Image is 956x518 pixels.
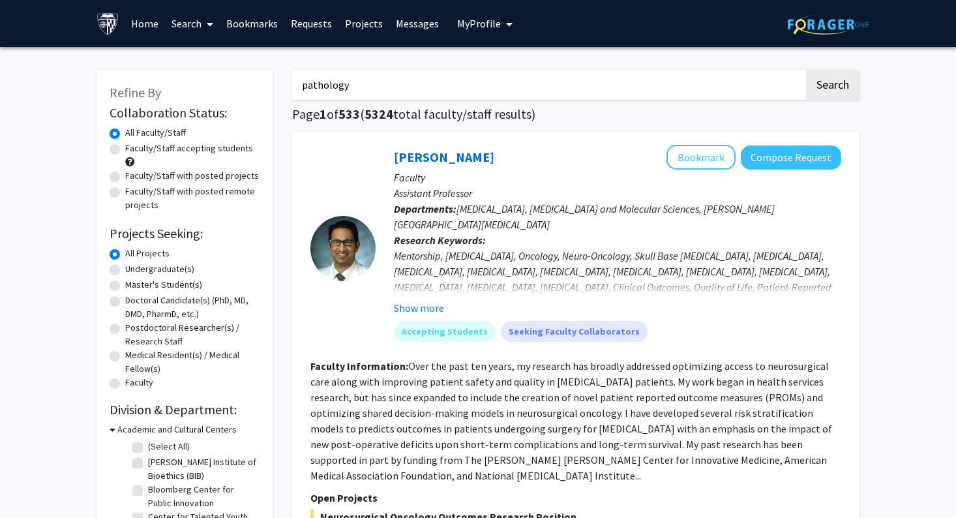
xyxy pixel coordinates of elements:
[97,12,119,35] img: Johns Hopkins University Logo
[125,262,194,276] label: Undergraduate(s)
[806,70,859,100] button: Search
[117,423,237,436] h3: Academic and Cultural Centers
[125,348,260,376] label: Medical Resident(s) / Medical Fellow(s)
[292,70,804,100] input: Search Keywords
[10,459,55,508] iframe: Chat
[310,359,832,482] fg-read-more: Over the past ten years, my research has broadly addressed optimizing access to neurosurgical car...
[125,1,165,46] a: Home
[320,106,327,122] span: 1
[394,170,841,185] p: Faculty
[457,17,501,30] span: My Profile
[666,145,736,170] button: Add Raj Mukherjee to Bookmarks
[310,359,408,373] b: Faculty Information:
[338,1,389,46] a: Projects
[110,226,260,241] h2: Projects Seeking:
[741,145,841,170] button: Compose Request to Raj Mukherjee
[284,1,338,46] a: Requests
[125,142,253,155] label: Faculty/Staff accepting students
[394,149,494,165] a: [PERSON_NAME]
[110,105,260,121] h2: Collaboration Status:
[338,106,360,122] span: 533
[148,455,256,483] label: [PERSON_NAME] Institute of Bioethics (BIB)
[394,321,496,342] mat-chip: Accepting Students
[292,106,859,122] h1: Page of ( total faculty/staff results)
[125,126,186,140] label: All Faculty/Staff
[165,1,220,46] a: Search
[310,490,841,506] p: Open Projects
[125,278,202,292] label: Master's Student(s)
[125,321,260,348] label: Postdoctoral Researcher(s) / Research Staff
[389,1,445,46] a: Messages
[394,202,456,215] b: Departments:
[365,106,393,122] span: 5324
[501,321,648,342] mat-chip: Seeking Faculty Collaborators
[394,185,841,201] p: Assistant Professor
[394,300,444,316] button: Show more
[125,294,260,321] label: Doctoral Candidate(s) (PhD, MD, DMD, PharmD, etc.)
[125,169,259,183] label: Faculty/Staff with posted projects
[110,84,161,100] span: Refine By
[394,234,486,247] b: Research Keywords:
[394,248,841,342] div: Mentorship, [MEDICAL_DATA], Oncology, Neuro-Oncology, Skull Base [MEDICAL_DATA], [MEDICAL_DATA], ...
[148,483,256,510] label: Bloomberg Center for Public Innovation
[788,14,869,35] img: ForagerOne Logo
[125,247,170,260] label: All Projects
[125,185,260,212] label: Faculty/Staff with posted remote projects
[110,402,260,418] h2: Division & Department:
[148,440,190,453] label: (Select All)
[125,376,153,389] label: Faculty
[394,202,775,231] span: [MEDICAL_DATA], [MEDICAL_DATA] and Molecular Sciences, [PERSON_NAME][GEOGRAPHIC_DATA][MEDICAL_DATA]
[220,1,284,46] a: Bookmarks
